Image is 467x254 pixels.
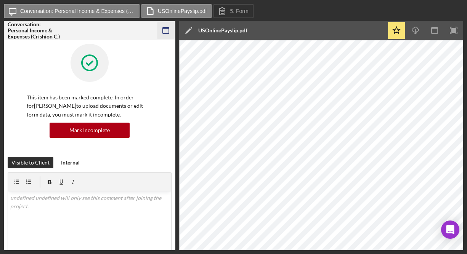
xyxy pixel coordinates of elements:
[20,8,135,14] label: Conversation: Personal Income & Expenses (Crishion C.)
[4,4,140,18] button: Conversation: Personal Income & Expenses (Crishion C.)
[230,8,248,14] label: 5. Form
[198,27,247,34] div: USOnlinePayslip.pdf
[57,157,83,168] button: Internal
[441,220,459,239] div: Open Intercom Messenger
[61,157,80,168] div: Internal
[8,157,53,168] button: Visible to Client
[50,123,130,138] button: Mark Incomplete
[69,123,110,138] div: Mark Incomplete
[141,4,212,18] button: USOnlinePayslip.pdf
[213,4,253,18] button: 5. Form
[27,93,152,119] p: This item has been marked complete. In order for [PERSON_NAME] to upload documents or edit form d...
[8,21,61,40] div: Conversation: Personal Income & Expenses (Crishion C.)
[158,8,207,14] label: USOnlinePayslip.pdf
[11,157,50,168] div: Visible to Client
